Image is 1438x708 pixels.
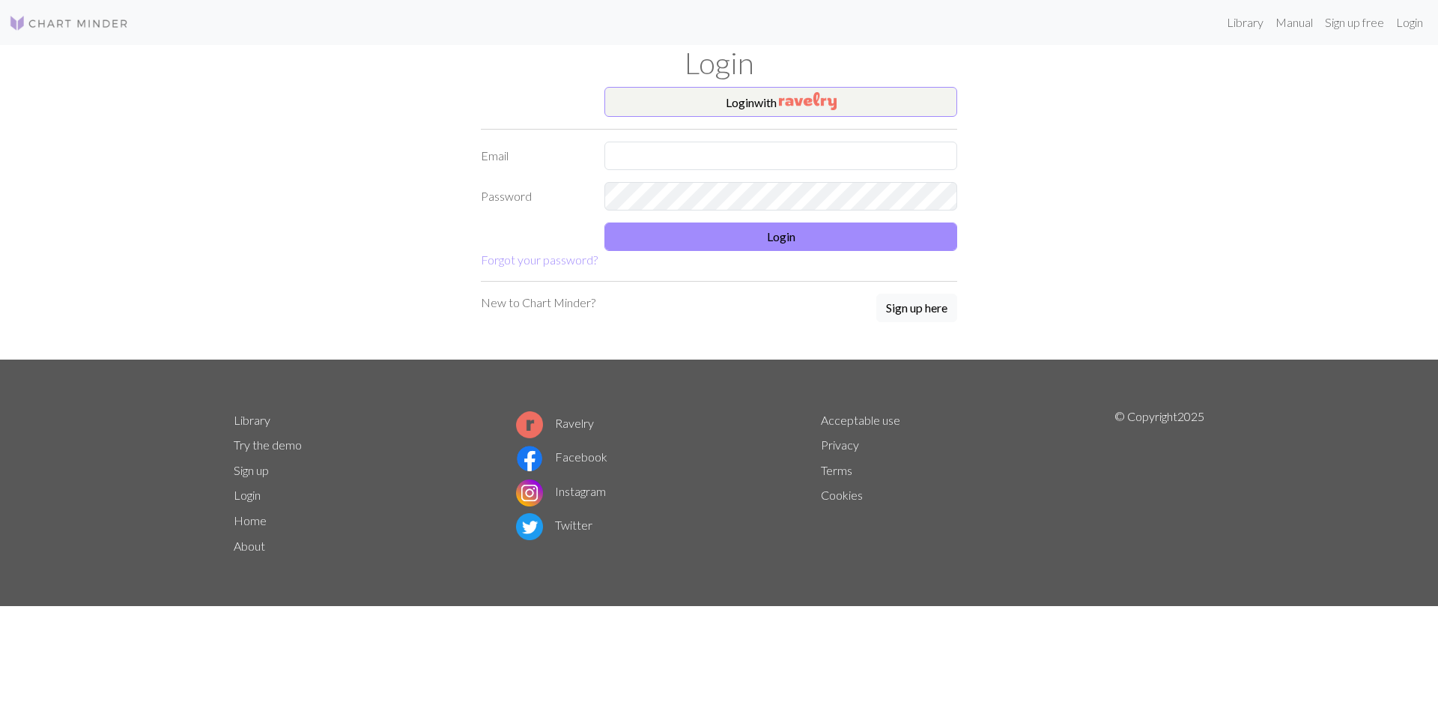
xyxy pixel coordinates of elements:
a: Home [234,513,267,527]
img: Ravelry logo [516,411,543,438]
a: Sign up here [876,294,957,324]
a: Facebook [516,450,607,464]
h1: Login [225,45,1213,81]
a: Sign up [234,463,269,477]
label: Email [472,142,595,170]
a: Acceptable use [821,413,900,427]
a: Library [1221,7,1269,37]
img: Facebook logo [516,445,543,472]
button: Loginwith [604,87,957,117]
p: © Copyright 2025 [1114,408,1204,559]
img: Ravelry [779,92,837,110]
a: Forgot your password? [481,252,598,267]
img: Twitter logo [516,513,543,540]
img: Logo [9,14,129,32]
a: Login [234,488,261,502]
a: About [234,539,265,553]
a: Sign up free [1319,7,1390,37]
p: New to Chart Minder? [481,294,595,312]
a: Library [234,413,270,427]
button: Login [604,223,957,251]
a: Privacy [821,438,859,452]
button: Sign up here [876,294,957,322]
a: Manual [1269,7,1319,37]
a: Ravelry [516,416,594,430]
label: Password [472,182,595,211]
a: Try the demo [234,438,302,452]
img: Instagram logo [516,479,543,506]
a: Login [1390,7,1429,37]
a: Terms [821,463,852,477]
a: Cookies [821,488,863,502]
a: Instagram [516,484,606,498]
a: Twitter [516,518,592,532]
